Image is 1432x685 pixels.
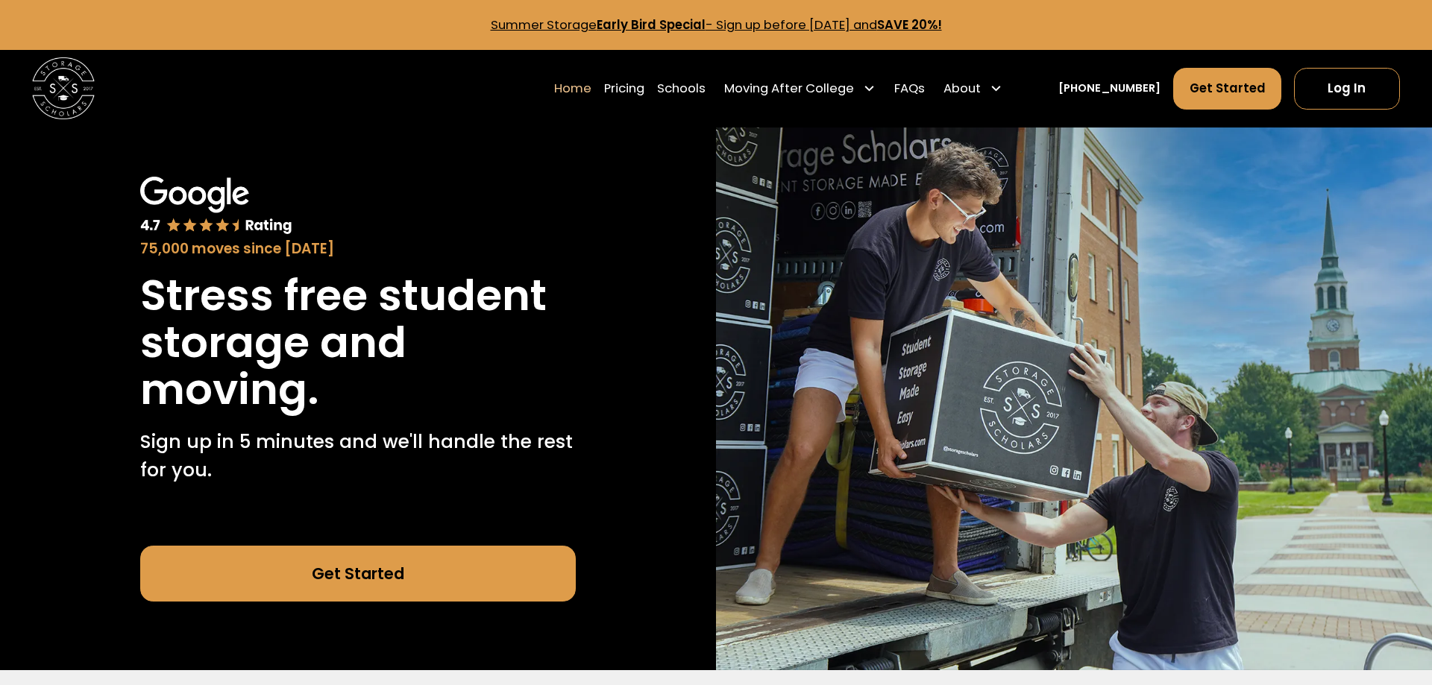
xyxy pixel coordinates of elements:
[724,79,854,98] div: Moving After College
[943,79,981,98] div: About
[1173,68,1282,110] a: Get Started
[491,16,942,34] a: Summer StorageEarly Bird Special- Sign up before [DATE] andSAVE 20%!
[597,16,706,34] strong: Early Bird Special
[1294,68,1400,110] a: Log In
[894,67,925,110] a: FAQs
[877,16,942,34] strong: SAVE 20%!
[716,127,1432,670] img: Storage Scholars makes moving and storage easy.
[140,239,575,259] div: 75,000 moves since [DATE]
[657,67,706,110] a: Schools
[140,177,292,235] img: Google 4.7 star rating
[140,272,575,413] h1: Stress free student storage and moving.
[554,67,591,110] a: Home
[1058,81,1161,97] a: [PHONE_NUMBER]
[140,428,575,484] p: Sign up in 5 minutes and we'll handle the rest for you.
[32,57,94,119] img: Storage Scholars main logo
[140,546,575,602] a: Get Started
[604,67,644,110] a: Pricing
